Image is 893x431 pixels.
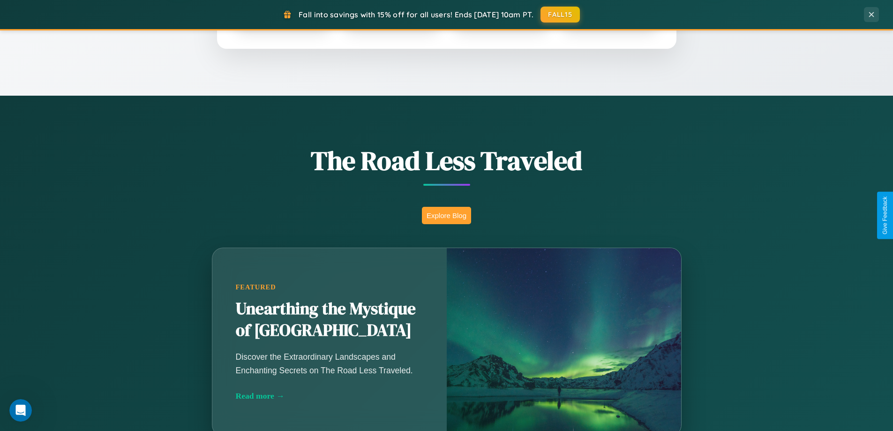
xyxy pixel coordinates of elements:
button: FALL15 [540,7,580,23]
h2: Unearthing the Mystique of [GEOGRAPHIC_DATA] [236,298,423,341]
button: Explore Blog [422,207,471,224]
h1: The Road Less Traveled [165,143,728,179]
div: Give Feedback [882,197,888,234]
span: Fall into savings with 15% off for all users! Ends [DATE] 10am PT. [299,10,533,19]
p: Discover the Extraordinary Landscapes and Enchanting Secrets on The Road Less Traveled. [236,350,423,377]
div: Featured [236,283,423,291]
iframe: Intercom live chat [9,399,32,422]
div: Read more → [236,391,423,401]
